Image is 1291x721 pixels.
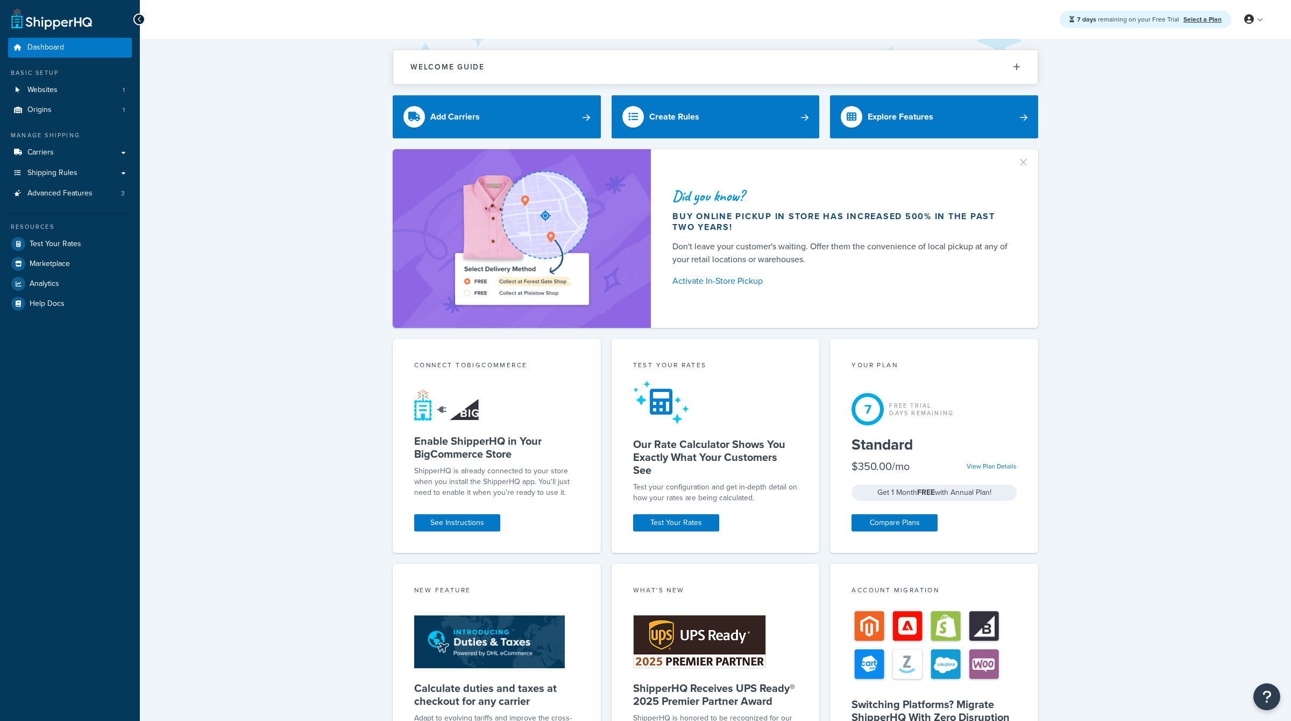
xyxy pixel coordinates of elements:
[8,143,132,163] a: Carriers
[27,86,58,95] span: Websites
[612,95,820,138] a: Create Rules
[8,80,132,100] li: Websites
[1077,15,1096,24] strong: 7 days
[393,50,1038,84] button: Welcome Guide
[8,184,132,204] a: Advanced Features3
[30,260,70,269] span: Marketplace
[8,100,132,120] a: Origins1
[633,682,798,708] h5: ShipperHQ Receives UPS Ready® 2025 Premier Partner Award
[967,461,1017,471] a: View Plan Details
[852,514,938,531] a: Compare Plans
[121,189,125,198] span: 3
[830,95,1038,138] a: Explore Features
[852,393,884,425] div: 7
[8,163,132,183] a: Shipping Rules
[424,165,619,312] img: ad-shirt-map-b0359fc47e01cab431d101c4b569394f6a03f54285957d908178d52f29eb9668.png
[30,240,81,249] span: Test Your Rates
[852,585,1017,598] div: Account Migration
[633,585,798,598] div: What's New
[633,360,798,373] div: Test your rates
[393,95,601,138] a: Add Carriers
[27,148,54,157] span: Carriers
[414,585,579,598] div: New Feature
[672,274,1012,289] a: Activate In-Store Pickup
[8,80,132,100] a: Websites1
[1183,15,1222,24] a: Select a Plan
[8,294,132,313] a: Help Docs
[8,100,132,120] li: Origins
[8,38,132,58] a: Dashboard
[1253,683,1280,710] button: Open Resource Center
[27,189,93,198] span: Advanced Features
[649,109,699,124] div: Create Rules
[633,438,798,477] h5: Our Rate Calculator Shows You Exactly What Your Customers See
[27,43,64,52] span: Dashboard
[633,514,719,531] a: Test Your Rates
[414,360,579,373] div: Connect to BigCommerce
[414,389,481,421] img: connect-shq-bc-71769feb.svg
[852,485,1017,501] div: Get 1 Month with Annual Plan!
[8,274,132,293] a: Analytics
[30,299,65,309] span: Help Docs
[672,188,1012,204] div: Did you know?
[1077,15,1181,24] span: remaining on your Free Trial
[868,109,933,124] div: Explore Features
[8,222,132,232] div: Resources
[672,211,1012,233] div: Buy online pickup in store has increased 500% in the past two years!
[414,466,579,498] p: ShipperHQ is already connected to your store when you install the ShipperHQ app. You'll just need...
[414,682,579,708] h5: Calculate duties and taxes at checkout for any carrier
[410,63,485,71] h2: Welcome Guide
[414,514,500,531] a: See Instructions
[852,436,1017,453] h5: Standard
[123,86,125,95] span: 1
[8,184,132,204] li: Advanced Features
[8,234,132,254] a: Test Your Rates
[30,279,59,289] span: Analytics
[430,109,480,124] div: Add Carriers
[8,254,132,274] a: Marketplace
[852,360,1017,373] div: Your Plan
[889,402,954,417] div: Free Trial Days Remaining
[123,106,125,115] span: 1
[8,131,132,140] div: Manage Shipping
[633,482,798,503] div: Test your configuration and get in-depth detail on how your rates are being calculated.
[8,68,132,78] div: Basic Setup
[27,169,77,178] span: Shipping Rules
[672,240,1012,266] div: Don't leave your customer's waiting. Offer them the convenience of local pickup at any of your re...
[27,106,52,115] span: Origins
[852,459,910,474] div: $350.00/mo
[917,487,935,498] strong: FREE
[414,435,579,460] h5: Enable ShipperHQ in Your BigCommerce Store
